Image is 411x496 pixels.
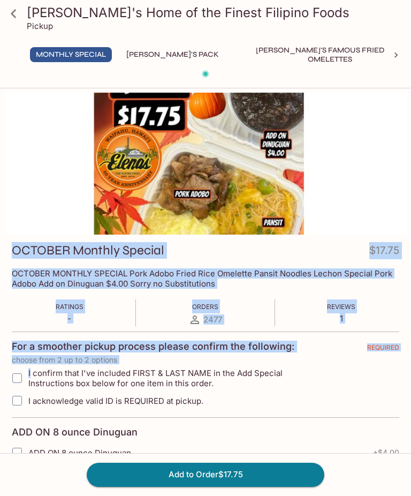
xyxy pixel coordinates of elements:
button: [PERSON_NAME]'s Pack [120,47,225,62]
span: ADD ON 8 ounce Dinuguan [28,448,131,458]
span: 2477 [203,314,222,325]
p: OCTOBER MONTHLY SPECIAL Pork Adobo Fried Rice Omelette Pansit Noodles Lechon Special Pork Adobo A... [12,268,399,289]
h4: For a smoother pickup process please confirm the following: [12,341,294,352]
p: 1 [327,313,355,324]
h3: [PERSON_NAME]'s Home of the Finest Filipino Foods [27,4,402,21]
span: Orders [192,303,218,311]
p: choose from 2 up to 2 options [12,356,399,364]
button: Add to Order$17.75 [87,463,324,486]
span: I acknowledge valid ID is REQUIRED at pickup. [28,396,203,406]
span: REQUIRED [367,343,399,356]
p: - [56,313,83,324]
span: Ratings [56,303,83,311]
h4: ADD ON 8 ounce Dinuguan [12,426,138,438]
h4: $17.75 [369,242,399,263]
p: Pickup [27,21,53,31]
div: OCTOBER Monthly Special [4,93,407,235]
span: Reviews [327,303,355,311]
span: + $4.00 [373,448,399,457]
button: Monthly Special [30,47,112,62]
h3: OCTOBER Monthly Special [12,242,164,259]
span: I confirm that I've included FIRST & LAST NAME in the Add Special Instructions box below for one ... [28,368,296,388]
